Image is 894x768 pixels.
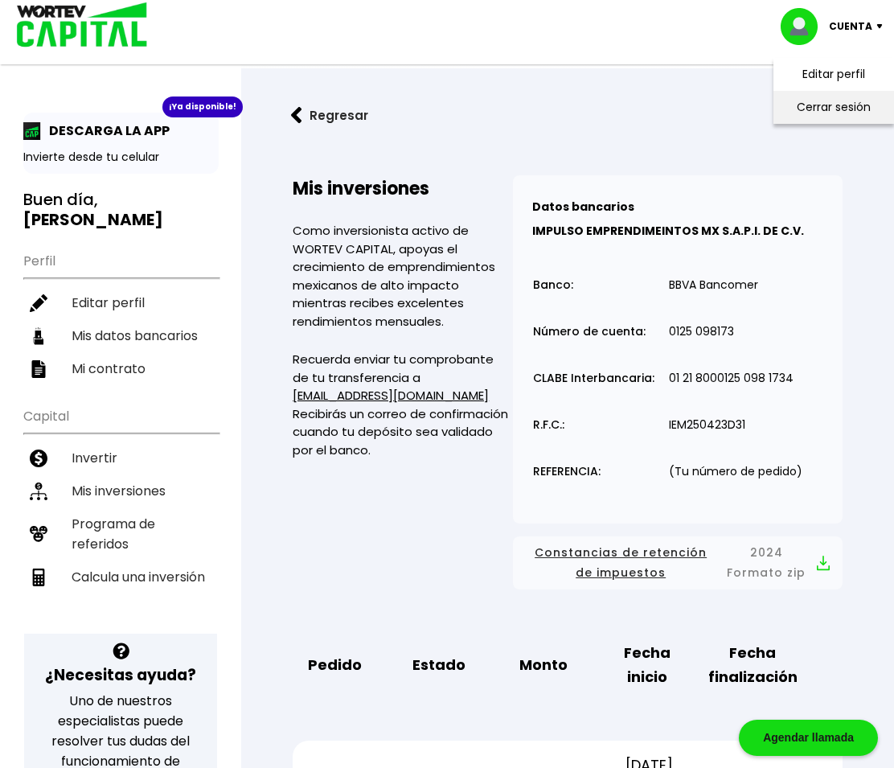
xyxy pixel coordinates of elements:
[23,286,219,319] a: Editar perfil
[605,641,689,689] b: Fecha inicio
[30,525,47,543] img: recomiendanos-icon.9b8e9327.svg
[23,122,41,140] img: app-icon
[293,351,513,459] p: Recuerda enviar tu comprobante de tu transferencia a Recibirás un correo de confirmación cuando t...
[41,121,170,141] p: DESCARGA LA APP
[162,97,243,117] div: ¡Ya disponible!
[308,653,362,677] b: Pedido
[30,360,47,378] img: contrato-icon.f2db500c.svg
[533,466,601,478] p: REFERENCIA:
[30,327,47,345] img: datos-icon.10cf9172.svg
[532,223,804,239] b: IMPULSO EMPRENDIMEINTOS MX S.A.P.I. DE C.V.
[412,653,465,677] b: Estado
[533,326,646,338] p: Número de cuenta:
[533,419,564,431] p: R.F.C.:
[669,326,734,338] p: 0125 098173
[533,372,654,384] p: CLABE Interbancaria:
[708,641,798,689] b: Fecha finalización
[23,149,219,166] p: Invierte desde tu celular
[669,372,794,384] p: 01 21 8000125 098 1734
[739,720,878,756] div: Agendar llamada
[802,66,865,83] a: Editar perfil
[293,387,489,404] a: [EMAIL_ADDRESS][DOMAIN_NAME]
[829,14,872,39] p: Cuenta
[23,190,219,230] h3: Buen día,
[669,279,758,291] p: BBVA Bancomer
[23,561,219,593] a: Calcula una inversión
[669,419,745,431] p: IEM250423D31
[526,543,716,583] span: Constancias de retención de impuestos
[532,199,634,215] b: Datos bancarios
[23,507,219,561] a: Programa de referidos
[519,653,568,677] b: Monto
[533,279,573,291] p: Banco:
[23,352,219,385] a: Mi contrato
[267,94,392,137] button: Regresar
[30,569,47,586] img: calculadora-icon.17d418c4.svg
[23,398,219,634] ul: Capital
[293,222,513,331] p: Como inversionista activo de WORTEV CAPITAL, apoyas el crecimiento de emprendimientos mexicanos d...
[30,483,47,500] img: inversiones-icon.6695dc30.svg
[293,175,513,202] h2: Mis inversiones
[669,466,802,478] p: (Tu número de pedido)
[23,243,219,385] ul: Perfil
[781,8,829,45] img: profile-image
[23,474,219,507] a: Mis inversiones
[267,94,868,137] a: flecha izquierdaRegresar
[30,450,47,467] img: invertir-icon.b3b967d7.svg
[526,543,830,583] button: Constancias de retención de impuestos2024 Formato zip
[23,208,163,231] b: [PERSON_NAME]
[291,107,302,124] img: flecha izquierda
[23,319,219,352] a: Mis datos bancarios
[23,441,219,474] a: Invertir
[30,294,47,312] img: editar-icon.952d3147.svg
[45,663,196,687] h3: ¿Necesitas ayuda?
[872,24,894,29] img: icon-down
